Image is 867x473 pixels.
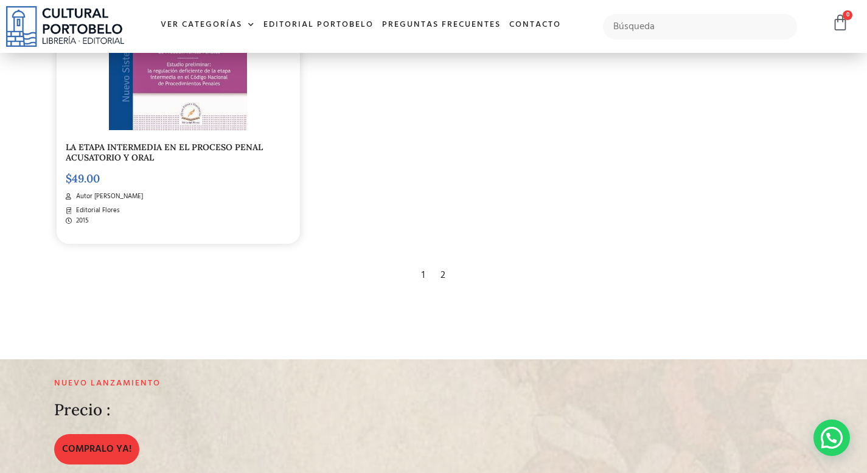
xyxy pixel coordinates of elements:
[603,14,797,40] input: Búsqueda
[156,12,259,38] a: Ver Categorías
[73,205,120,216] span: Editorial Flores
[416,262,431,289] div: 1
[843,10,852,20] span: 0
[259,12,378,38] a: Editorial Portobelo
[378,12,505,38] a: Preguntas frecuentes
[54,401,111,419] h2: Precio :
[832,14,849,32] a: 0
[54,434,139,464] a: COMPRALO YA!
[73,216,89,226] span: 2015
[62,442,131,457] span: COMPRALO YA!
[66,171,100,185] bdi: 49.00
[66,142,263,163] a: LA ETAPA INTERMEDIA EN EL PROCESO PENAL ACUSATORIO Y ORAL
[434,262,451,289] div: 2
[54,379,560,389] h2: Nuevo lanzamiento
[73,192,143,202] span: Autor [PERSON_NAME]
[505,12,565,38] a: Contacto
[66,171,72,185] span: $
